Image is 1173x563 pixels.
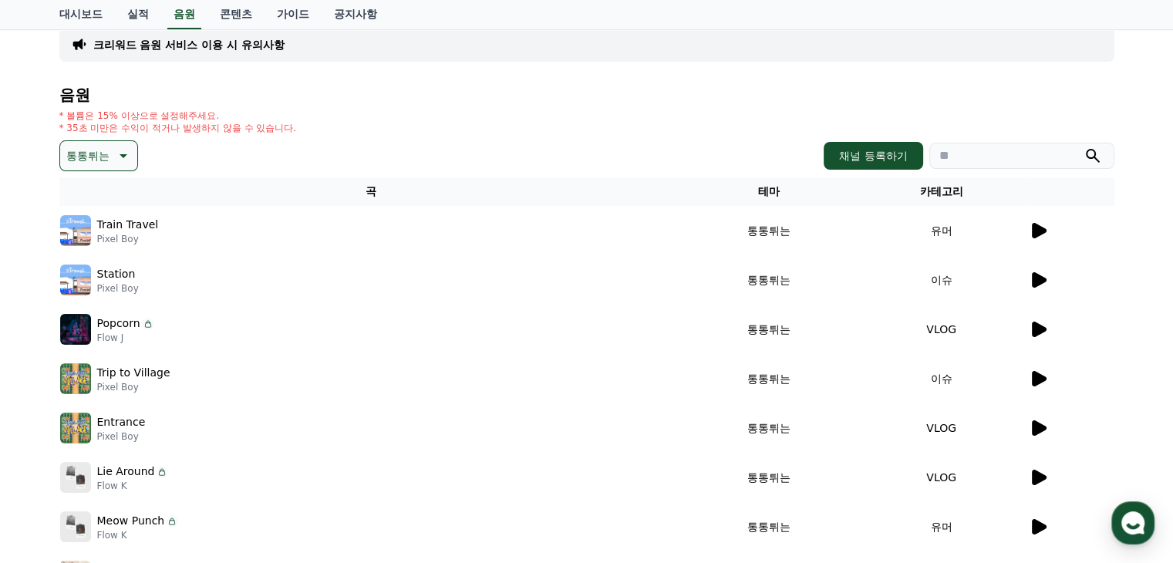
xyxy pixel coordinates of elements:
[59,140,138,171] button: 통통튀는
[60,462,91,493] img: music
[855,403,1028,453] td: VLOG
[855,453,1028,502] td: VLOG
[97,430,146,443] p: Pixel Boy
[855,255,1028,305] td: 이슈
[60,511,91,542] img: music
[60,363,91,394] img: music
[97,233,159,245] p: Pixel Boy
[683,403,855,453] td: 통통튀는
[141,459,160,471] span: 대화
[683,453,855,502] td: 통통튀는
[59,122,297,134] p: * 35초 미만은 수익이 적거나 발생하지 않을 수 있습니다.
[49,458,58,470] span: 홈
[824,142,922,170] button: 채널 등록하기
[855,502,1028,551] td: 유머
[683,177,855,206] th: 테마
[855,354,1028,403] td: 이슈
[683,255,855,305] td: 통통튀는
[97,414,146,430] p: Entrance
[97,464,155,480] p: Lie Around
[59,177,683,206] th: 곡
[102,435,199,474] a: 대화
[683,354,855,403] td: 통통튀는
[97,217,159,233] p: Train Travel
[683,305,855,354] td: 통통튀는
[66,145,110,167] p: 통통튀는
[97,529,179,541] p: Flow K
[60,215,91,246] img: music
[683,502,855,551] td: 통통튀는
[97,315,140,332] p: Popcorn
[59,110,297,122] p: * 볼륨은 15% 이상으로 설정해주세요.
[97,266,136,282] p: Station
[855,305,1028,354] td: VLOG
[97,332,154,344] p: Flow J
[60,413,91,443] img: music
[199,435,296,474] a: 설정
[238,458,257,470] span: 설정
[855,206,1028,255] td: 유머
[97,480,169,492] p: Flow K
[683,206,855,255] td: 통통튀는
[59,86,1114,103] h4: 음원
[93,37,285,52] a: 크리워드 음원 서비스 이용 시 유의사항
[97,365,170,381] p: Trip to Village
[855,177,1028,206] th: 카테고리
[97,381,170,393] p: Pixel Boy
[97,513,165,529] p: Meow Punch
[60,314,91,345] img: music
[97,282,139,295] p: Pixel Boy
[60,265,91,295] img: music
[5,435,102,474] a: 홈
